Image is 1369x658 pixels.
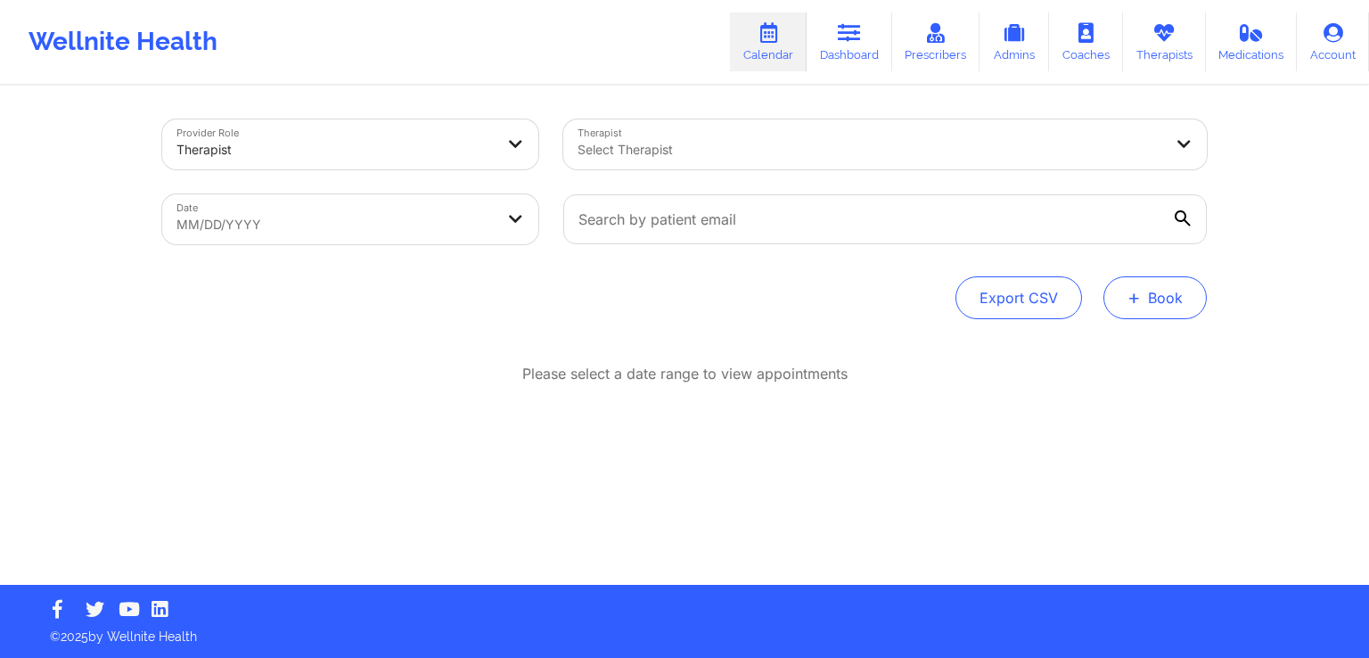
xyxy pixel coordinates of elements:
[563,194,1207,244] input: Search by patient email
[955,276,1082,319] button: Export CSV
[980,12,1049,71] a: Admins
[1103,276,1207,319] button: +Book
[1127,292,1141,302] span: +
[730,12,807,71] a: Calendar
[1123,12,1206,71] a: Therapists
[1049,12,1123,71] a: Coaches
[522,364,848,384] p: Please select a date range to view appointments
[1297,12,1369,71] a: Account
[807,12,892,71] a: Dashboard
[1206,12,1298,71] a: Medications
[892,12,980,71] a: Prescribers
[37,615,1332,646] p: © 2025 by Wellnite Health
[176,130,494,169] div: Therapist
